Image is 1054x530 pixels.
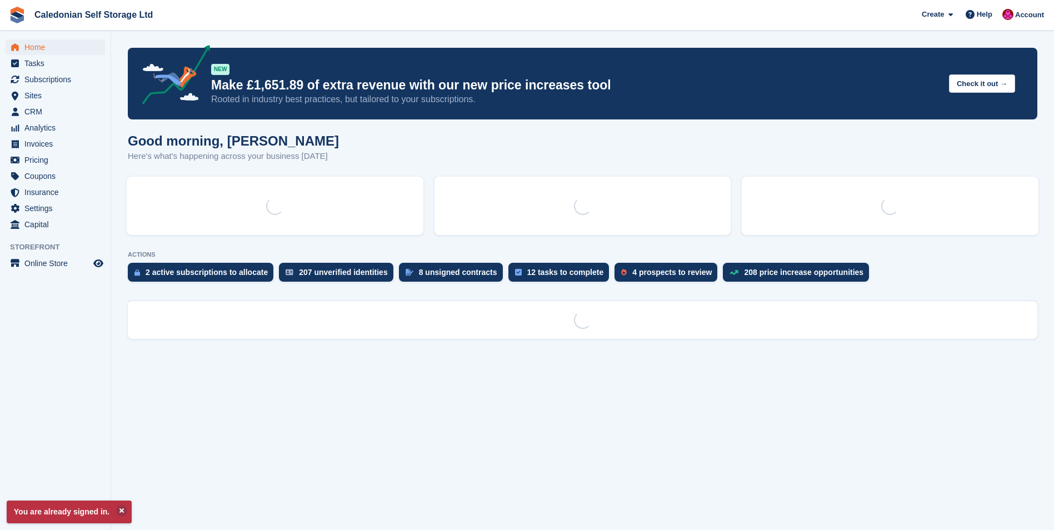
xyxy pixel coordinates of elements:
[286,269,293,276] img: verify_identity-adf6edd0f0f0b5bbfe63781bf79b02c33cf7c696d77639b501bdc392416b5a36.svg
[977,9,992,20] span: Help
[128,150,339,163] p: Here's what's happening across your business [DATE]
[211,77,940,93] p: Make £1,651.89 of extra revenue with our new price increases tool
[6,56,105,71] a: menu
[24,104,91,119] span: CRM
[24,201,91,216] span: Settings
[24,217,91,232] span: Capital
[134,269,140,276] img: active_subscription_to_allocate_icon-d502201f5373d7db506a760aba3b589e785aa758c864c3986d89f69b8ff3...
[406,269,413,276] img: contract_signature_icon-13c848040528278c33f63329250d36e43548de30e8caae1d1a13099fd9432cc5.svg
[922,9,944,20] span: Create
[30,6,157,24] a: Caledonian Self Storage Ltd
[744,268,863,277] div: 208 price increase opportunities
[24,56,91,71] span: Tasks
[279,263,399,287] a: 207 unverified identities
[1015,9,1044,21] span: Account
[24,168,91,184] span: Coupons
[10,242,111,253] span: Storefront
[133,45,211,108] img: price-adjustments-announcement-icon-8257ccfd72463d97f412b2fc003d46551f7dbcb40ab6d574587a9cd5c0d94...
[9,7,26,23] img: stora-icon-8386f47178a22dfd0bd8f6a31ec36ba5ce8667c1dd55bd0f319d3a0aa187defe.svg
[24,152,91,168] span: Pricing
[128,251,1037,258] p: ACTIONS
[92,257,105,270] a: Preview store
[1002,9,1013,20] img: Donald Mathieson
[6,88,105,103] a: menu
[128,133,339,148] h1: Good morning, [PERSON_NAME]
[24,184,91,200] span: Insurance
[6,184,105,200] a: menu
[7,501,132,523] p: You are already signed in.
[515,269,522,276] img: task-75834270c22a3079a89374b754ae025e5fb1db73e45f91037f5363f120a921f8.svg
[6,168,105,184] a: menu
[299,268,388,277] div: 207 unverified identities
[508,263,615,287] a: 12 tasks to complete
[949,74,1015,93] button: Check it out →
[6,217,105,232] a: menu
[6,201,105,216] a: menu
[730,270,738,275] img: price_increase_opportunities-93ffe204e8149a01c8c9dc8f82e8f89637d9d84a8eef4429ea346261dce0b2c0.svg
[24,88,91,103] span: Sites
[527,268,604,277] div: 12 tasks to complete
[6,120,105,136] a: menu
[146,268,268,277] div: 2 active subscriptions to allocate
[399,263,508,287] a: 8 unsigned contracts
[211,93,940,106] p: Rooted in industry best practices, but tailored to your subscriptions.
[24,39,91,55] span: Home
[723,263,875,287] a: 208 price increase opportunities
[24,256,91,271] span: Online Store
[128,263,279,287] a: 2 active subscriptions to allocate
[615,263,723,287] a: 4 prospects to review
[211,64,229,75] div: NEW
[6,39,105,55] a: menu
[621,269,627,276] img: prospect-51fa495bee0391a8d652442698ab0144808aea92771e9ea1ae160a38d050c398.svg
[6,152,105,168] a: menu
[6,72,105,87] a: menu
[419,268,497,277] div: 8 unsigned contracts
[24,120,91,136] span: Analytics
[6,104,105,119] a: menu
[24,136,91,152] span: Invoices
[6,136,105,152] a: menu
[24,72,91,87] span: Subscriptions
[6,256,105,271] a: menu
[632,268,712,277] div: 4 prospects to review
